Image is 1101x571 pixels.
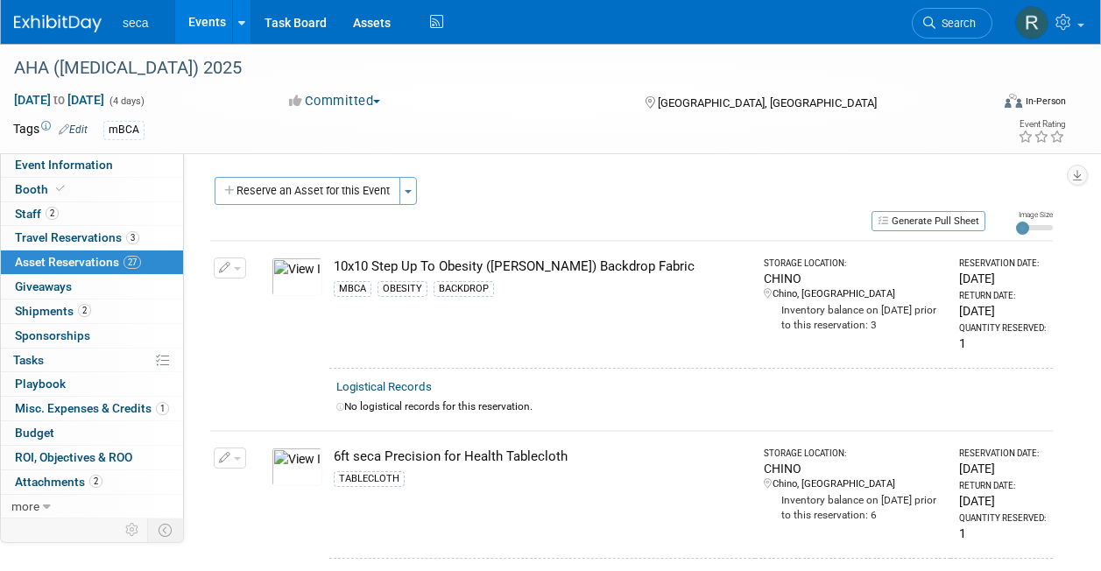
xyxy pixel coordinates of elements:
[51,93,67,107] span: to
[959,335,1046,352] div: 1
[764,301,943,333] div: Inventory balance on [DATE] prior to this reservation: 3
[1018,120,1065,129] div: Event Rating
[1,421,183,445] a: Budget
[913,91,1066,117] div: Event Format
[1016,209,1053,220] div: Image Size
[959,460,1046,477] div: [DATE]
[334,448,748,466] div: 6ft seca Precision for Health Tablecloth
[764,477,943,491] div: Chino, [GEOGRAPHIC_DATA]
[434,281,494,297] div: BACKDROP
[15,475,102,489] span: Attachments
[89,475,102,488] span: 2
[334,257,748,276] div: 10x10 Step Up To Obesity ([PERSON_NAME]) Backdrop Fabric
[103,121,145,139] div: mBCA
[959,257,1046,270] div: Reservation Date:
[764,491,943,523] div: Inventory balance on [DATE] prior to this reservation: 6
[959,512,1046,525] div: Quantity Reserved:
[283,92,387,110] button: Committed
[1,250,183,274] a: Asset Reservations27
[78,304,91,317] span: 2
[764,257,943,270] div: Storage Location:
[959,270,1046,287] div: [DATE]
[15,328,90,342] span: Sponsorships
[336,399,1046,414] div: No logistical records for this reservation.
[336,380,432,393] a: Logistical Records
[959,492,1046,510] div: [DATE]
[15,450,132,464] span: ROI, Objectives & ROO
[872,211,985,231] button: Generate Pull Sheet
[959,322,1046,335] div: Quantity Reserved:
[764,460,943,477] div: CHINO
[959,525,1046,542] div: 1
[1015,6,1048,39] img: Rachel Jordan
[148,518,184,541] td: Toggle Event Tabs
[15,401,169,415] span: Misc. Expenses & Credits
[1,470,183,494] a: Attachments2
[658,96,877,109] span: [GEOGRAPHIC_DATA], [GEOGRAPHIC_DATA]
[123,16,149,30] span: seca
[959,480,1046,492] div: Return Date:
[935,17,976,30] span: Search
[15,230,139,244] span: Travel Reservations
[1,202,183,226] a: Staff2
[1,300,183,323] a: Shipments2
[1,178,183,201] a: Booth
[124,256,141,269] span: 27
[117,518,148,541] td: Personalize Event Tab Strip
[46,207,59,220] span: 2
[126,231,139,244] span: 3
[13,92,105,108] span: [DATE] [DATE]
[1,153,183,177] a: Event Information
[959,302,1046,320] div: [DATE]
[1,495,183,518] a: more
[15,377,66,391] span: Playbook
[1,226,183,250] a: Travel Reservations3
[13,120,88,140] td: Tags
[764,287,943,301] div: Chino, [GEOGRAPHIC_DATA]
[59,123,88,136] a: Edit
[272,257,322,296] img: View Images
[8,53,976,84] div: AHA ([MEDICAL_DATA]) 2025
[15,426,54,440] span: Budget
[56,184,65,194] i: Booth reservation complete
[912,8,992,39] a: Search
[15,158,113,172] span: Event Information
[15,207,59,221] span: Staff
[1025,95,1066,108] div: In-Person
[334,471,405,487] div: TABLECLOTH
[11,499,39,513] span: more
[334,281,371,297] div: MBCA
[378,281,427,297] div: OBESITY
[15,255,141,269] span: Asset Reservations
[1,349,183,372] a: Tasks
[1,324,183,348] a: Sponsorships
[1005,94,1022,108] img: Format-Inperson.png
[272,448,322,486] img: View Images
[959,290,1046,302] div: Return Date:
[108,95,145,107] span: (4 days)
[14,15,102,32] img: ExhibitDay
[959,448,1046,460] div: Reservation Date:
[13,353,44,367] span: Tasks
[15,182,68,196] span: Booth
[764,270,943,287] div: CHINO
[1,446,183,469] a: ROI, Objectives & ROO
[15,304,91,318] span: Shipments
[215,177,400,205] button: Reserve an Asset for this Event
[1,372,183,396] a: Playbook
[156,402,169,415] span: 1
[1,397,183,420] a: Misc. Expenses & Credits1
[15,279,72,293] span: Giveaways
[1,275,183,299] a: Giveaways
[764,448,943,460] div: Storage Location:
